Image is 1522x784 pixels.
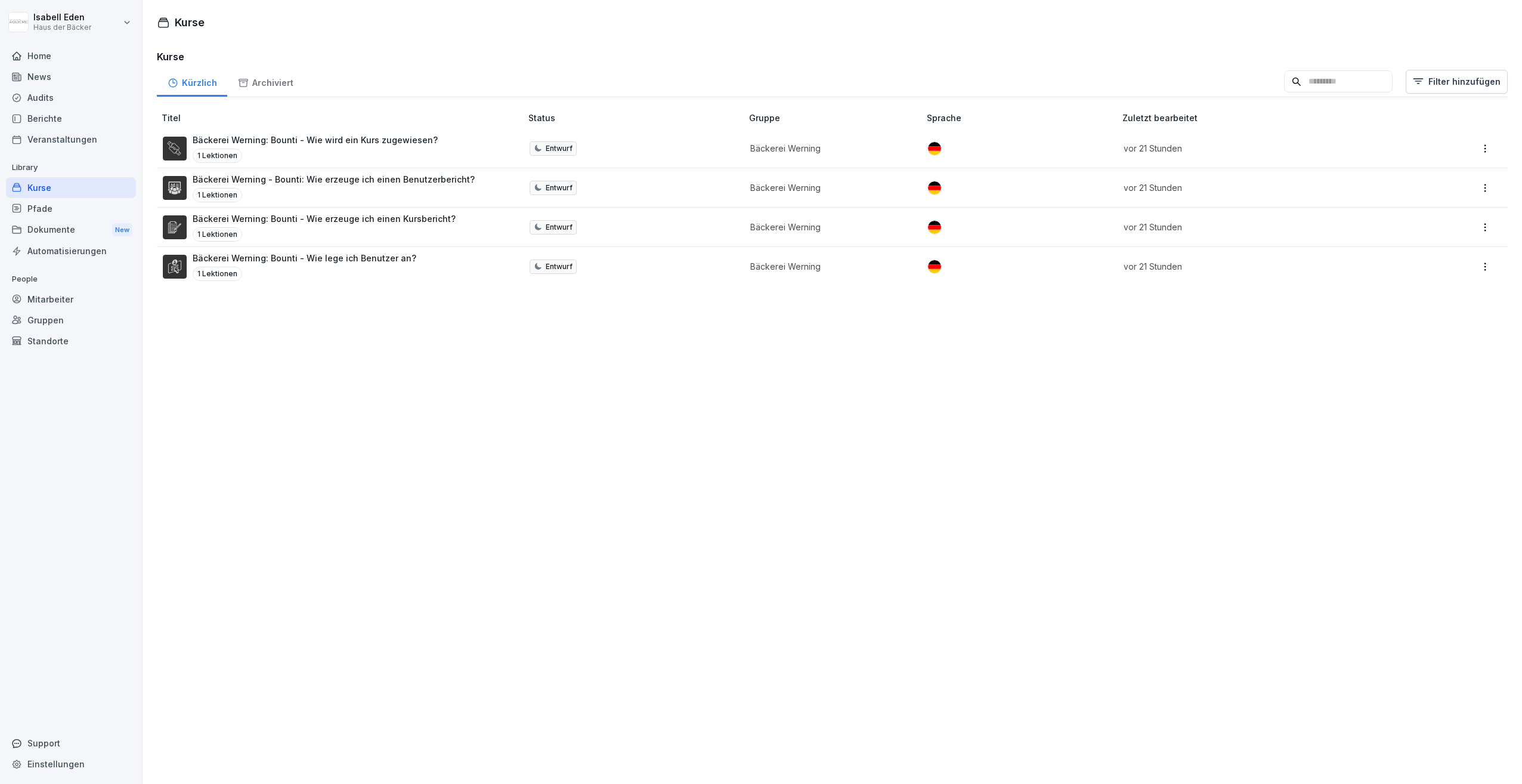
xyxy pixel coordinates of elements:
[33,13,91,23] p: Isabell Eden
[193,227,242,242] p: 1 Lektionen
[750,142,908,155] p: Bäckerei Werning
[546,183,573,193] p: Entwurf
[6,331,136,351] a: Standorte
[6,754,136,774] a: Einstellungen
[6,177,136,198] a: Kurse
[1124,142,1395,155] p: vor 21 Stunden
[6,87,136,108] a: Audits
[528,112,744,124] p: Status
[193,173,475,186] p: Bäckerei Werning - Bounti: Wie erzeuge ich einen Benutzerbericht?
[175,14,205,30] h1: Kurse
[750,260,908,273] p: Bäckerei Werning
[6,240,136,261] a: Automatisierungen
[749,112,922,124] p: Gruppe
[928,260,941,273] img: de.svg
[193,212,456,225] p: Bäckerei Werning: Bounti - Wie erzeuge ich einen Kursbericht?
[1122,112,1409,124] p: Zuletzt bearbeitet
[928,142,941,155] img: de.svg
[6,219,136,241] div: Dokumente
[1124,260,1395,273] p: vor 21 Stunden
[6,108,136,129] a: Berichte
[546,261,573,272] p: Entwurf
[163,137,187,160] img: pkjk7b66iy5o0dy6bqgs99sq.png
[546,222,573,233] p: Entwurf
[6,45,136,66] a: Home
[193,252,416,264] p: Bäckerei Werning: Bounti - Wie lege ich Benutzer an?
[6,310,136,331] a: Gruppen
[193,188,242,202] p: 1 Lektionen
[163,215,187,239] img: yv9h8086xynjfnu9qnkzu07k.png
[546,143,573,154] p: Entwurf
[112,223,132,237] div: New
[163,255,187,279] img: y3z3y63wcjyhx73x8wr5r0l3.png
[927,112,1118,124] p: Sprache
[1124,181,1395,194] p: vor 21 Stunden
[6,198,136,219] a: Pfade
[157,50,1508,64] h3: Kurse
[6,219,136,241] a: DokumenteNew
[1124,221,1395,233] p: vor 21 Stunden
[6,129,136,150] a: Veranstaltungen
[6,66,136,87] a: News
[6,270,136,289] p: People
[928,221,941,234] img: de.svg
[193,149,242,163] p: 1 Lektionen
[1406,70,1508,94] button: Filter hinzufügen
[33,23,91,32] p: Haus der Bäcker
[928,181,941,195] img: de.svg
[750,181,908,194] p: Bäckerei Werning
[6,158,136,177] p: Library
[162,112,524,124] p: Titel
[193,134,438,146] p: Bäckerei Werning: Bounti - Wie wird ein Kurs zugewiesen?
[750,221,908,233] p: Bäckerei Werning
[6,289,136,310] a: Mitarbeiter
[163,176,187,200] img: h0ir0warzjvm1vzjfykkf11s.png
[6,733,136,754] div: Support
[193,267,242,281] p: 1 Lektionen
[227,66,304,97] a: Archiviert
[157,66,227,97] a: Kürzlich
